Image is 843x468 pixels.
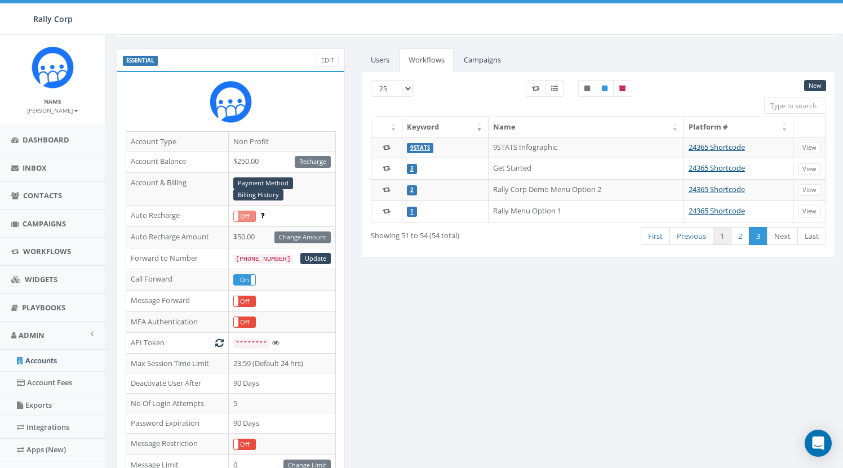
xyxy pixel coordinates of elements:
[123,56,158,66] label: ESSENTIAL
[22,302,65,313] span: Playbooks
[233,254,293,264] code: [PHONE_NUMBER]
[260,210,264,220] span: Enable to prevent campaign failure.
[804,80,826,92] a: New
[23,246,71,256] span: Workflows
[798,206,821,217] a: View
[44,97,61,105] small: Name
[25,274,57,284] span: Widgets
[545,80,564,97] label: Menu
[578,80,596,97] label: Unpublished
[234,439,255,449] label: Off
[126,311,229,333] td: MFA Authentication
[233,177,293,189] a: Payment Method
[489,117,684,137] th: Name: activate to sort column ascending
[228,413,335,434] td: 90 Days
[23,190,62,200] span: Contacts
[126,393,229,413] td: No Of Login Attempts
[32,46,74,88] img: Icon_1.png
[234,317,255,327] label: Off
[362,48,398,72] a: Users
[234,211,255,221] label: Off
[27,106,78,114] small: [PERSON_NAME]
[126,373,229,394] td: Deactivate User After
[489,137,684,158] td: 9STATS Infographic
[410,165,414,172] a: 3
[210,81,252,123] img: Icon_1.png
[731,227,749,246] a: 2
[764,97,826,114] input: Type to search
[410,144,430,151] a: 9STATS
[526,80,545,97] label: Workflow
[27,105,78,115] a: [PERSON_NAME]
[234,296,255,306] label: Off
[684,117,793,137] th: Platform #: activate to sort column ascending
[596,80,614,97] label: Published
[126,172,229,206] td: Account & Billing
[126,290,229,311] td: Message Forward
[641,227,670,246] a: First
[33,14,73,24] span: Rally Corp
[455,48,510,72] a: Campaigns
[749,227,767,246] a: 3
[767,227,798,246] a: Next
[489,158,684,179] td: Get Started
[228,226,335,248] td: $50.00
[126,333,229,354] td: API Token
[228,353,335,373] td: 23:59 (Default 24 hrs)
[689,206,745,216] a: 24365 Shortcode
[371,117,402,137] th: : activate to sort column ascending
[126,353,229,373] td: Max Session Time Limit
[126,131,229,151] td: Account Type
[300,253,331,265] a: Update
[126,413,229,434] td: Password Expiration
[126,206,229,227] td: Auto Recharge
[400,48,454,72] a: Workflows
[233,439,256,450] div: OnOff
[23,135,69,145] span: Dashboard
[19,330,45,340] span: Admin
[228,131,335,151] td: Non Profit
[233,211,256,222] div: OnOff
[689,142,745,152] a: 24365 Shortcode
[228,393,335,413] td: 5
[233,274,256,286] div: OnOff
[126,248,229,269] td: Forward to Number
[23,219,66,229] span: Campaigns
[798,142,821,154] a: View
[233,189,283,201] a: Billing History
[23,163,47,173] span: Inbox
[228,373,335,394] td: 90 Days
[317,55,339,66] a: Edit
[689,184,745,194] a: 24365 Shortcode
[371,226,551,241] div: Showing 51 to 54 (54 total)
[228,151,335,173] td: $250.00
[613,80,632,97] label: Archived
[234,275,255,285] label: On
[798,163,821,175] a: View
[489,200,684,222] td: Rally Menu Option 1
[126,433,229,454] td: Message Restriction
[410,208,414,215] a: 1
[669,227,713,246] a: Previous
[402,117,489,137] th: Keyword: activate to sort column ascending
[126,151,229,173] td: Account Balance
[805,430,832,457] div: Open Intercom Messenger
[126,226,229,248] td: Auto Recharge Amount
[713,227,731,246] a: 1
[797,227,826,246] a: Last
[233,317,256,328] div: OnOff
[233,296,256,307] div: OnOff
[798,184,821,196] a: View
[410,186,414,194] a: 2
[126,269,229,291] td: Call Forward
[489,179,684,200] td: Rally Corp Demo Menu Option 2
[689,163,745,173] a: 24365 Shortcode
[215,339,224,346] i: Generate New Token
